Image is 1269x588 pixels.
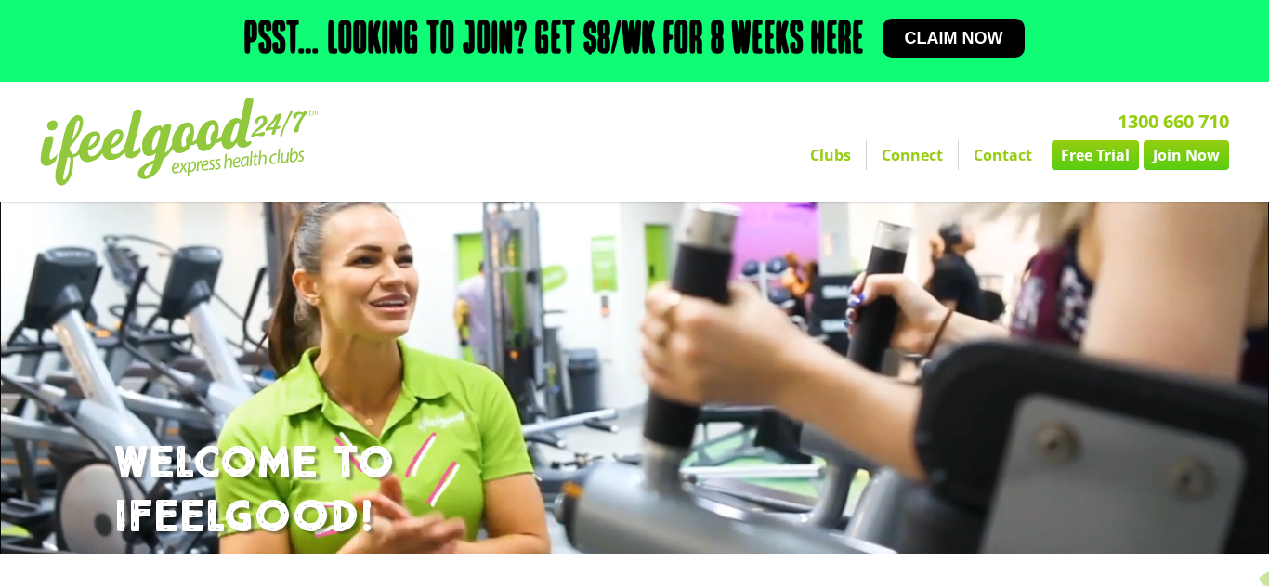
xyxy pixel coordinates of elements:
a: Clubs [795,140,866,170]
a: Free Trial [1052,140,1139,170]
span: Claim now [905,30,1003,46]
nav: Menu [463,140,1229,170]
a: Join Now [1144,140,1229,170]
a: 1300 660 710 [1118,109,1229,134]
a: Contact [959,140,1047,170]
a: Connect [867,140,958,170]
a: Claim now [883,19,1026,58]
h2: Psst… Looking to join? Get $8/wk for 8 weeks here [244,19,864,63]
h1: WELCOME TO IFEELGOOD! [114,438,1155,544]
